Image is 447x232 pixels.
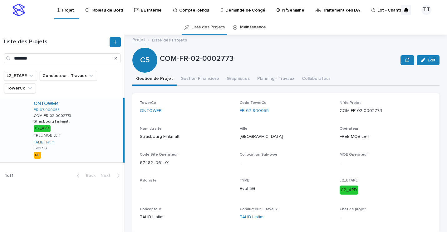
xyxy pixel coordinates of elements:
a: TALIB Hatim [240,214,263,220]
p: - [140,186,232,192]
button: Conducteur - Travaux [40,71,97,81]
span: L2_ETAPE [340,179,358,182]
p: [GEOGRAPHIC_DATA] [240,133,332,140]
span: Pylôniste [140,179,157,182]
div: 02_APD [34,125,51,132]
span: TowerCo [140,101,156,105]
div: 02_APD [340,186,358,195]
a: ONTOWER [140,108,162,114]
a: FR-67-900055 [34,108,60,112]
a: FR-67-900055 [240,108,269,114]
h1: Liste des Projets [4,39,108,46]
span: Chef de projet [340,207,366,211]
button: Graphiques [223,73,253,86]
span: MOE Opérateur [340,153,368,157]
a: TALIB Hatim [34,140,54,145]
span: Back [82,173,96,178]
button: Planning - Travaux [253,73,298,86]
button: Next [98,173,125,178]
span: Collocation Sub-type [240,153,278,157]
img: stacker-logo-s-only.png [12,4,25,16]
span: Concepteur [140,207,161,211]
p: Strasbourg Finkmatt [34,118,71,124]
p: COM-FR-02-0002773 [160,54,398,63]
span: Conducteur - Travaux [240,207,278,211]
button: Back [72,173,98,178]
button: TowerCo [4,83,36,93]
span: Opérateur [340,127,358,131]
span: TYPE [240,179,249,182]
button: Gestion Financière [177,73,223,86]
input: Search [4,53,121,63]
span: Code TowerCo [240,101,267,105]
div: TT [421,5,431,15]
p: Evol 5G [240,186,332,192]
p: COM-FR-02-0002773 [34,113,72,118]
p: TALIB Hatim [140,214,232,220]
span: N°de Projet [340,101,361,105]
div: C5 [132,31,157,65]
p: 67482_061_01 [140,160,232,166]
p: COM-FR-02-0002773 [340,108,432,114]
a: Liste des Projets [191,20,225,35]
p: FREE MOBILE-T [340,133,432,140]
p: Evol 5G [34,146,47,151]
p: FREE MOBILE-T [34,133,61,138]
p: - [340,160,432,166]
span: Code Site Opérateur [140,153,178,157]
div: NE [34,152,41,159]
span: Ville [240,127,248,131]
p: Strasbourg Finkmatt [140,133,232,140]
p: - [240,160,332,166]
a: Projet [132,36,145,43]
button: L2_ETAPE [4,71,37,81]
p: Liste des Projets [152,36,187,43]
span: Next [101,173,114,178]
span: Nom du site [140,127,162,131]
button: Collaborateur [298,73,334,86]
span: Edit [428,58,435,62]
p: - [340,214,432,220]
button: Gestion de Projet [132,73,177,86]
button: Edit [417,55,440,65]
a: Maintenance [240,20,266,35]
a: ONTOWER [34,101,58,107]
